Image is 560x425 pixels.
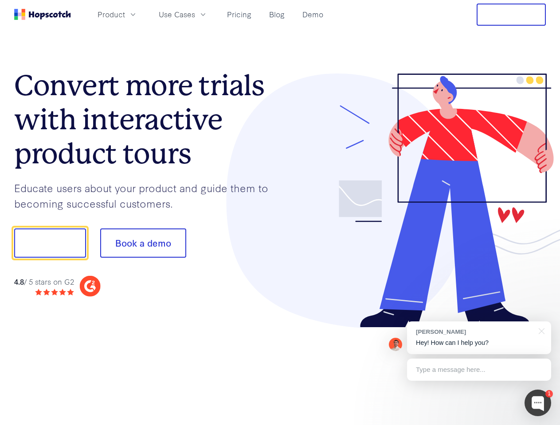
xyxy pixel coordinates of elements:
a: Demo [299,7,327,22]
button: Book a demo [100,228,186,258]
button: Product [92,7,143,22]
strong: 4.8 [14,276,24,286]
span: Use Cases [159,9,195,20]
p: Educate users about your product and guide them to becoming successful customers. [14,180,280,211]
div: [PERSON_NAME] [416,328,533,336]
span: Product [98,9,125,20]
button: Use Cases [153,7,213,22]
a: Blog [266,7,288,22]
a: Pricing [223,7,255,22]
div: / 5 stars on G2 [14,276,74,287]
button: Free Trial [477,4,546,26]
img: Mark Spera [389,338,402,351]
button: Show me! [14,228,86,258]
a: Home [14,9,71,20]
p: Hey! How can I help you? [416,338,542,348]
div: Type a message here... [407,359,551,381]
h1: Convert more trials with interactive product tours [14,69,280,170]
div: 1 [545,390,553,398]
